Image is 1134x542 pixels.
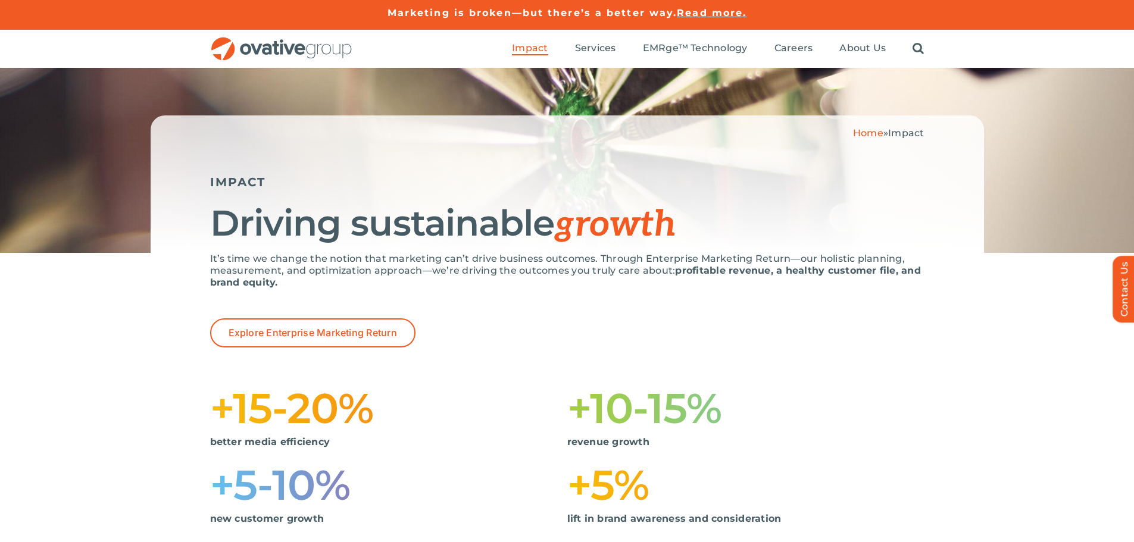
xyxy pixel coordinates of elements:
[839,42,886,55] a: About Us
[210,466,567,504] h1: +5-10%
[774,42,813,55] a: Careers
[567,513,782,524] strong: lift in brand awareness and consideration
[210,389,567,427] h1: +15-20%
[210,253,924,289] p: It’s time we change the notion that marketing can’t drive business outcomes. Through Enterprise M...
[774,42,813,54] span: Careers
[210,513,324,524] strong: new customer growth
[210,175,924,189] h5: IMPACT
[210,436,330,447] strong: better media efficiency
[567,466,924,504] h1: +5%
[575,42,616,55] a: Services
[512,42,548,55] a: Impact
[853,127,883,139] a: Home
[554,203,676,246] span: growth
[229,327,397,339] span: Explore Enterprise Marketing Return
[512,42,548,54] span: Impact
[839,42,886,54] span: About Us
[575,42,616,54] span: Services
[913,42,924,55] a: Search
[853,127,924,139] span: »
[677,7,746,18] a: Read more.
[643,42,748,54] span: EMRge™ Technology
[210,204,924,244] h1: Driving sustainable
[388,7,677,18] a: Marketing is broken—but there’s a better way.
[210,36,353,47] a: OG_Full_horizontal_RGB
[210,318,416,347] a: Explore Enterprise Marketing Return
[567,436,649,447] strong: revenue growth
[512,30,924,68] nav: Menu
[567,389,924,427] h1: +10-15%
[210,265,921,288] strong: profitable revenue, a healthy customer file, and brand equity.
[888,127,924,139] span: Impact
[643,42,748,55] a: EMRge™ Technology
